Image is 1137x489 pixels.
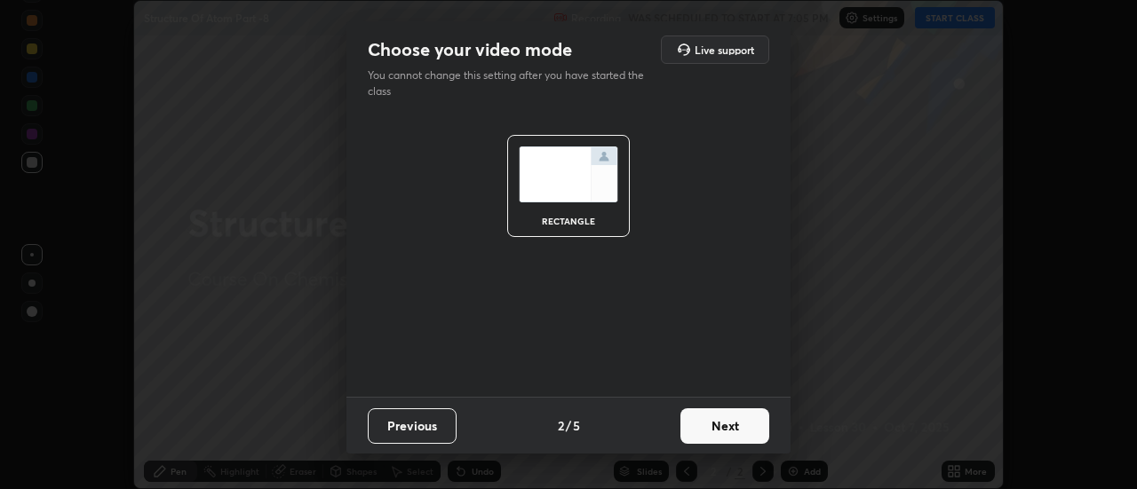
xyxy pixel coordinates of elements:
button: Previous [368,408,457,444]
h4: / [566,416,571,435]
p: You cannot change this setting after you have started the class [368,67,656,99]
img: normalScreenIcon.ae25ed63.svg [519,146,618,202]
h4: 2 [558,416,564,435]
h5: Live support [695,44,754,55]
button: Next [680,408,769,444]
div: rectangle [533,217,604,225]
h2: Choose your video mode [368,38,572,61]
h4: 5 [573,416,580,435]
